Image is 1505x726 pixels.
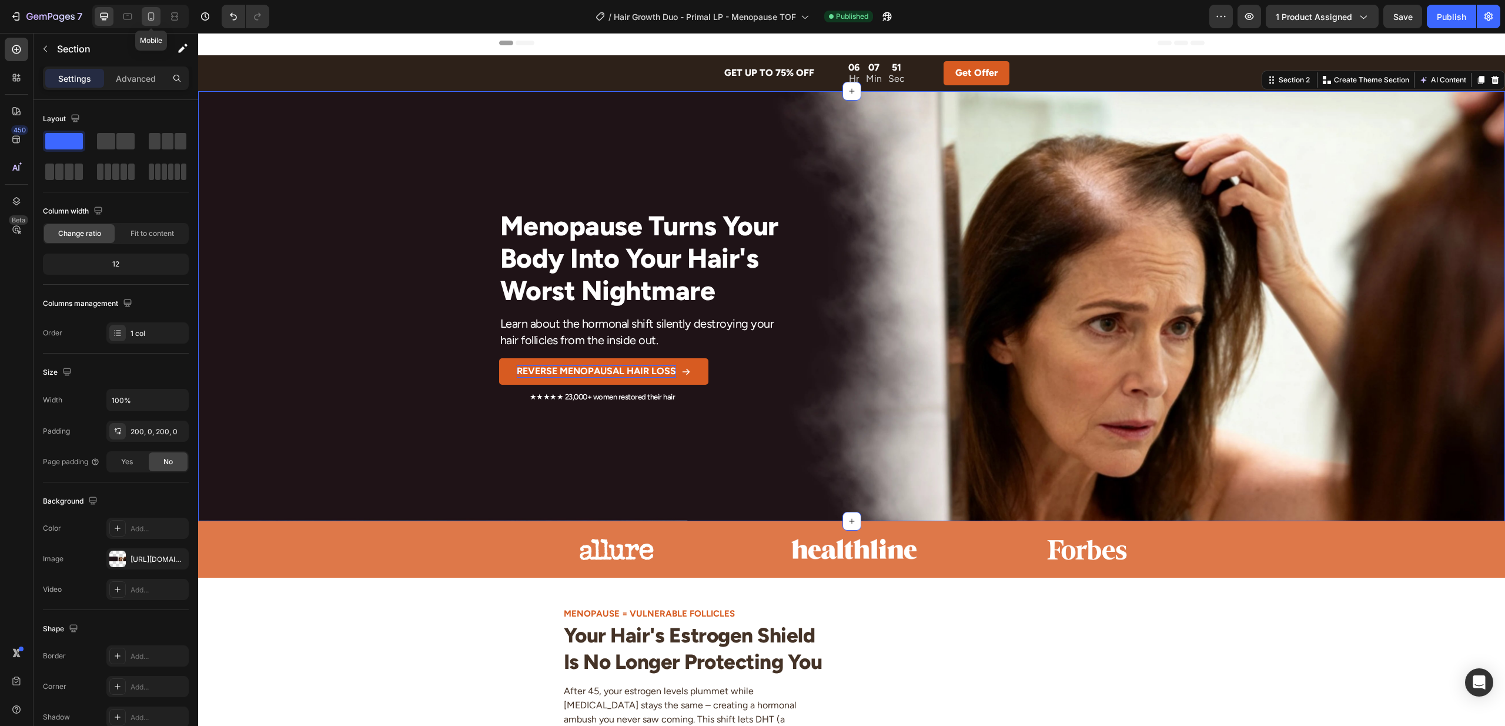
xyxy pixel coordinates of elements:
[222,5,269,28] div: Undo/Redo
[43,204,105,219] div: Column width
[43,426,70,437] div: Padding
[43,651,66,661] div: Border
[319,332,478,345] div: Rich Text Editor. Editing area: main
[198,33,1505,726] iframe: Design area
[43,584,62,595] div: Video
[1276,11,1352,23] span: 1 product assigned
[1383,5,1422,28] button: Save
[1078,42,1114,52] div: Section 2
[57,42,153,56] p: Section
[668,41,684,51] p: Min
[43,457,100,467] div: Page padding
[690,30,707,39] div: 51
[107,389,188,411] input: Auto
[614,11,796,23] span: Hair Growth Duo - Primal LP - Menopause TOF
[43,621,81,637] div: Shape
[1136,42,1211,52] p: Create Theme Section
[43,494,100,509] div: Background
[131,585,186,595] div: Add...
[650,41,661,51] p: Hr
[360,498,477,535] img: gempages_560963929841337434-e797bca8-a764-4f9f-8a6f-de10adfeb04b.svg
[1465,668,1493,697] div: Open Intercom Messenger
[43,328,62,338] div: Order
[43,681,66,692] div: Corner
[1393,12,1413,22] span: Save
[43,111,82,127] div: Layout
[43,365,74,381] div: Size
[58,228,101,239] span: Change ratio
[131,712,186,723] div: Add...
[301,176,595,276] h2: Menopause Turns Your Body Into Your Hair's Worst Nightmare
[9,215,28,225] div: Beta
[1266,5,1379,28] button: 1 product assigned
[43,712,70,722] div: Shadow
[121,457,133,467] span: Yes
[848,507,930,527] img: gempages_560963929841337434-f70b82d4-3aea-4991-816f-cc65bc7868fc.png
[58,72,91,85] p: Settings
[364,574,633,588] h2: MENOPAUSE = VULNERABLE FOLLICLES
[43,296,135,312] div: Columns management
[668,30,684,39] div: 07
[131,682,186,692] div: Add...
[1427,5,1476,28] button: Publish
[131,554,186,565] div: [URL][DOMAIN_NAME]
[43,523,61,534] div: Color
[526,33,616,47] p: GET UP TO 75% OFF
[116,72,156,85] p: Advanced
[757,34,800,46] p: Get Offer
[690,41,707,51] p: Sec
[11,125,28,135] div: 450
[131,524,186,534] div: Add...
[1219,40,1270,54] button: AI Content
[319,332,478,344] strong: REVERSE MENOPAUSAL HAIR LOSS
[45,256,186,272] div: 12
[163,457,173,467] span: No
[43,395,62,405] div: Width
[364,588,633,644] h2: Your Hair's Estrogen Shield Is No Longer Protecting You
[302,282,594,315] p: Learn about the hormonal shift silently destroying your hair follicles from the inside out.
[745,28,811,52] a: Get Offer
[131,427,186,437] div: 200, 0, 200, 0
[131,228,174,239] span: Fit to content
[332,359,594,369] p: ★★★★★ 23,000+ women restored their hair
[43,554,63,564] div: Image
[1437,11,1466,23] div: Publish
[77,9,82,24] p: 7
[608,11,611,23] span: /
[131,651,186,662] div: Add...
[5,5,88,28] button: 7
[131,328,186,339] div: 1 col
[836,11,868,22] span: Published
[301,325,510,352] a: Rich Text Editor. Editing area: main
[583,505,724,528] img: gempages_560963929841337434-fae3b086-449f-40fb-925e-9e1ba19086e4.webp
[650,30,661,39] div: 06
